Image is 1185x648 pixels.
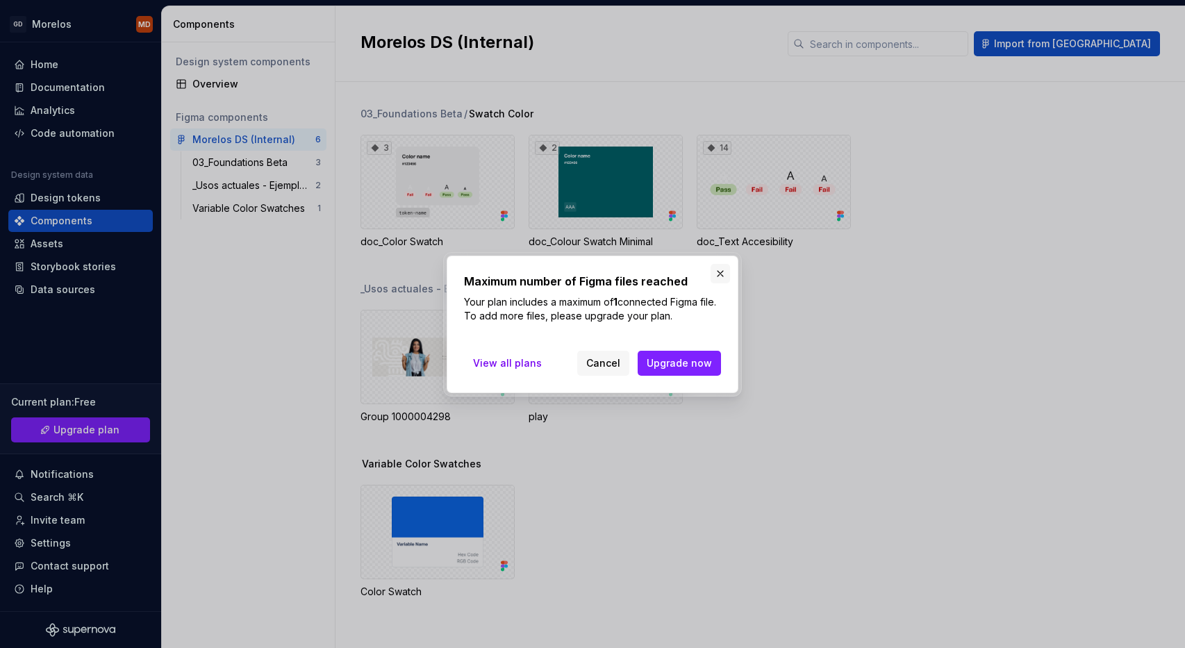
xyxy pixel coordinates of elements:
span: Cancel [586,356,620,370]
button: Cancel [577,351,629,376]
span: Upgrade now [647,356,712,370]
p: Your plan includes a maximum of connected Figma file. To add more files, please upgrade your plan. [464,295,721,323]
h2: Maximum number of Figma files reached [464,273,721,290]
button: Upgrade now [638,351,721,376]
a: View all plans [464,351,551,376]
span: View all plans [473,356,542,370]
b: 1 [613,296,618,308]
